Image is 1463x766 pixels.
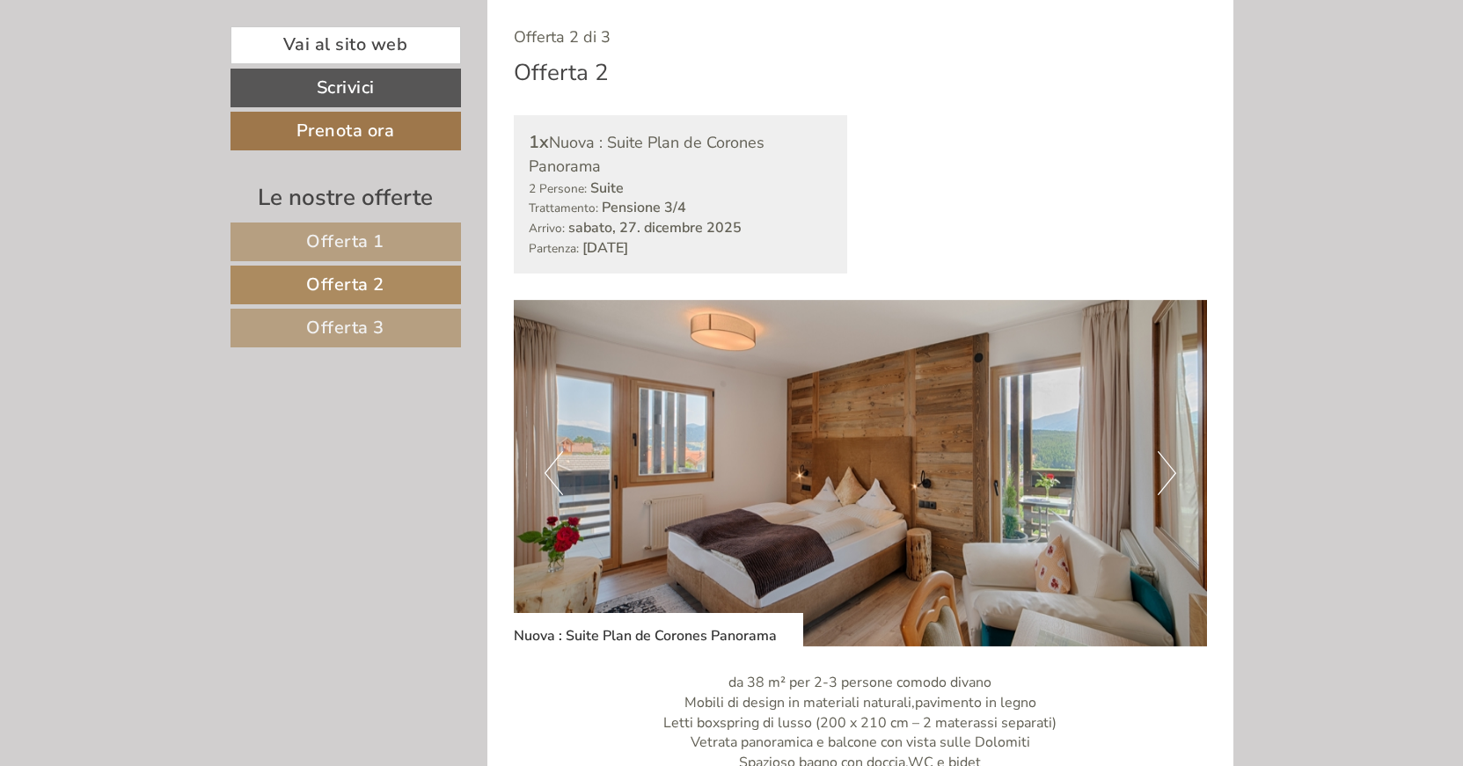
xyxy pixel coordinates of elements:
div: Lei [427,51,667,65]
small: Partenza: [529,240,579,257]
b: Suite [590,179,624,198]
small: Trattamento: [529,200,598,216]
button: Invia [599,456,694,494]
a: Vai al sito web [230,26,461,64]
b: 1x [529,130,549,154]
button: Previous [545,451,563,495]
span: Offerta 1 [306,230,384,253]
div: Buon giorno, come possiamo aiutarla? [418,47,680,101]
small: Arrivo: [529,220,565,237]
button: Next [1158,451,1176,495]
div: Le nostre offerte [230,181,461,214]
b: [DATE] [582,238,628,258]
div: [DATE] [313,13,380,43]
span: Offerta 3 [306,316,384,339]
b: sabato, 27. dicembre 2025 [568,218,742,237]
img: image [514,300,1207,646]
b: Pensione 3/4 [602,198,686,217]
small: 2 Persone: [529,180,587,197]
small: 14:15 [427,85,667,98]
span: Offerta 2 di 3 [514,26,611,47]
div: Nuova : Suite Plan de Corones Panorama [514,613,803,646]
div: Nuova : Suite Plan de Corones Panorama [529,130,832,178]
div: Offerta 2 [514,56,609,89]
span: Offerta 2 [306,273,384,296]
a: Scrivici [230,69,461,107]
a: Prenota ora [230,112,461,150]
